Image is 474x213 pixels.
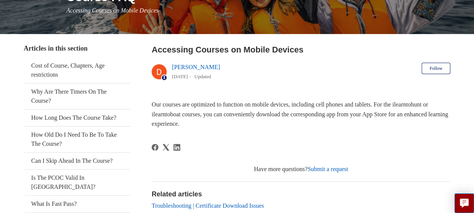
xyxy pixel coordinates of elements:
[24,127,130,152] a: How Old Do I Need To Be To Take The Course?
[24,153,130,169] a: Can I Skip Ahead In The Course?
[307,166,348,172] a: Submit a request
[24,170,130,195] a: Is The PCOC Valid In [GEOGRAPHIC_DATA]?
[194,74,211,79] li: Updated
[152,144,158,151] svg: Share this page on Facebook
[163,144,169,151] svg: Share this page on X Corp
[172,64,220,70] a: [PERSON_NAME]
[422,63,450,74] button: Follow Article
[24,110,130,126] a: How Long Does The Course Take?
[152,165,450,174] div: Have more questions?
[152,43,450,56] h2: Accessing Courses on Mobile Devices
[152,202,264,209] a: Troubleshooting | Certificate Download Issues
[66,7,158,14] span: Accessing Courses on Mobile Devices
[24,83,130,109] a: Why Are There Timers On The Course?
[152,100,450,129] p: Our courses are optimized to function on mobile devices, including cell phones and tablets. For t...
[24,45,87,52] span: Articles in this section
[24,196,130,212] a: What Is Fast Pass?
[173,144,180,151] a: LinkedIn
[172,74,188,79] time: 03/01/2024, 16:07
[173,144,180,151] svg: Share this page on LinkedIn
[152,144,158,151] a: Facebook
[163,144,169,151] a: X Corp
[152,189,450,199] h2: Related articles
[454,193,474,213] button: Live chat
[24,57,130,83] a: Cost of Course, Chapters, Age restrictions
